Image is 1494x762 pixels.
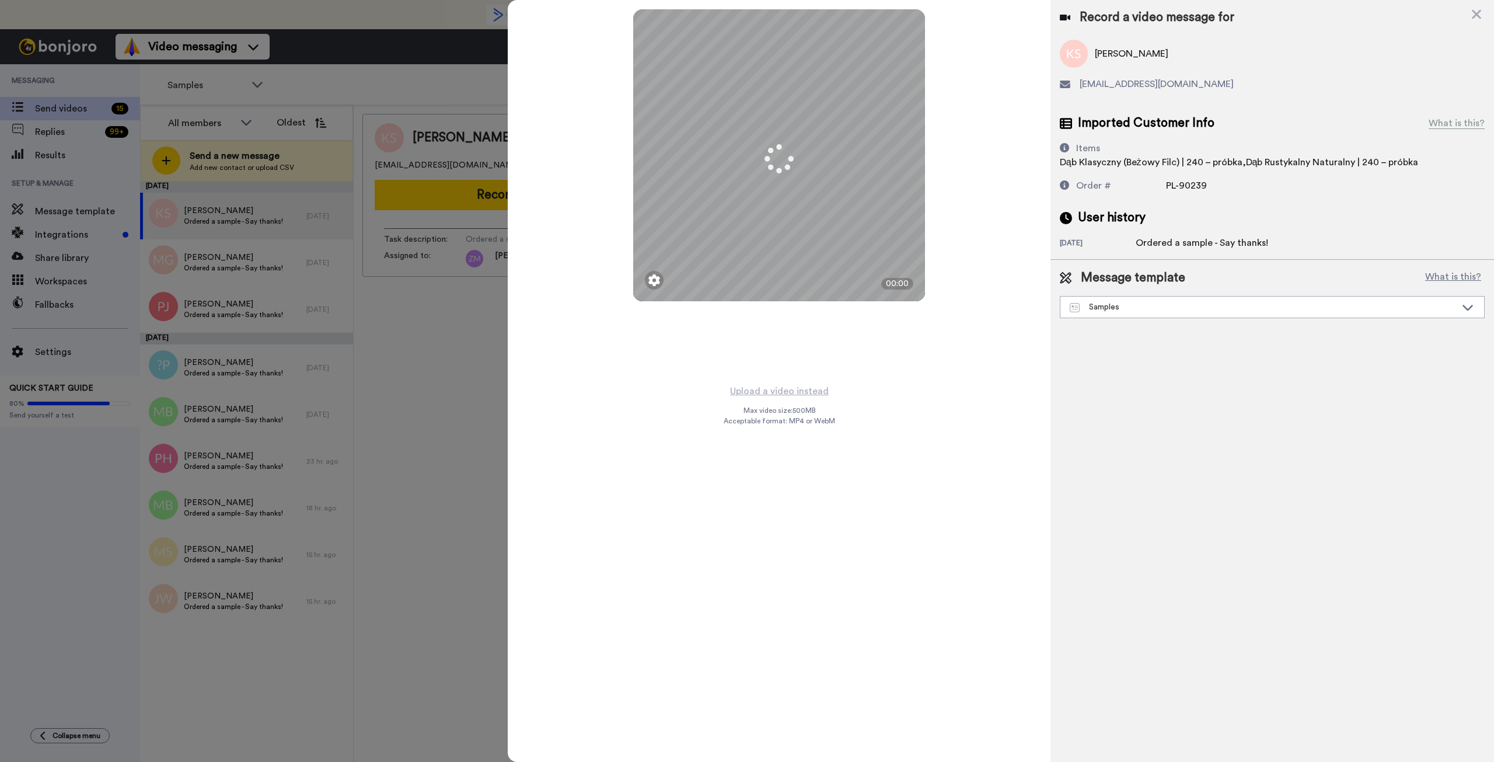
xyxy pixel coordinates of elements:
span: User history [1078,209,1146,227]
span: Max video size: 500 MB [743,406,815,415]
div: Order # [1076,179,1111,193]
button: What is this? [1422,269,1485,287]
div: [DATE] [1060,238,1136,250]
div: Items [1076,141,1100,155]
span: Dąb Klasyczny (Beżowy Filc) | 240 – próbka,Dąb Rustykalny Naturalny | 240 – próbka [1060,158,1419,167]
img: ic_gear.svg [648,274,660,286]
img: Message-temps.svg [1070,303,1080,312]
span: Acceptable format: MP4 or WebM [724,416,835,426]
span: PL-90239 [1166,181,1207,190]
span: Message template [1081,269,1185,287]
span: Imported Customer Info [1078,114,1214,132]
button: Upload a video instead [727,384,832,399]
div: What is this? [1429,116,1485,130]
div: Ordered a sample - Say thanks! [1136,236,1268,250]
div: 00:00 [881,278,913,290]
div: Samples [1070,301,1456,313]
